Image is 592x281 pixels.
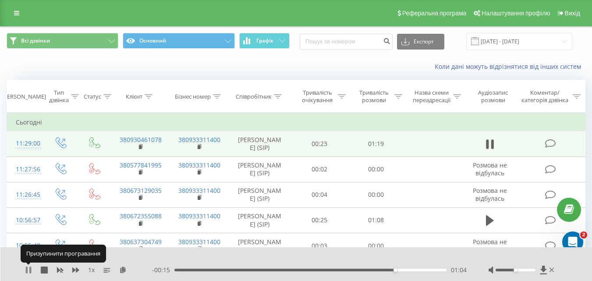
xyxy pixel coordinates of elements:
[299,89,336,104] div: Тривалість очікування
[120,186,162,195] a: 380673129035
[519,89,571,104] div: Коментар/категорія дзвінка
[473,186,507,203] span: Розмова не відбулась
[393,268,397,272] div: Accessibility label
[120,135,162,144] a: 380930461078
[397,34,444,50] button: Експорт
[178,161,220,169] a: 380933311400
[16,135,34,152] div: 11:29:00
[291,207,348,233] td: 00:25
[239,33,290,49] button: Графік
[300,34,393,50] input: Пошук за номером
[120,212,162,220] a: 380672355088
[435,62,585,71] a: Коли дані можуть відрізнятися вiд інших систем
[348,157,404,182] td: 00:00
[228,131,291,157] td: [PERSON_NAME] (SIP)
[123,33,234,49] button: Основний
[562,231,583,253] iframe: Intercom live chat
[178,135,220,144] a: 380933311400
[291,182,348,207] td: 00:04
[16,212,34,229] div: 10:56:57
[126,93,142,100] div: Клієнт
[412,89,451,104] div: Назва схеми переадресації
[236,93,272,100] div: Співробітник
[175,93,211,100] div: Бізнес номер
[451,266,467,274] span: 01:04
[84,93,101,100] div: Статус
[291,131,348,157] td: 00:23
[473,161,507,177] span: Розмова не відбулась
[356,89,392,104] div: Тривалість розмови
[291,157,348,182] td: 00:02
[178,186,220,195] a: 380933311400
[473,238,507,254] span: Розмова не відбулась
[348,233,404,259] td: 00:00
[228,157,291,182] td: [PERSON_NAME] (SIP)
[291,233,348,259] td: 00:03
[228,207,291,233] td: [PERSON_NAME] (SIP)
[21,245,106,262] div: Призупинити програвання
[580,231,587,238] span: 2
[7,33,118,49] button: Всі дзвінки
[7,114,585,131] td: Сьогодні
[16,237,34,254] div: 10:55:48
[348,207,404,233] td: 01:08
[256,38,273,44] span: Графік
[471,89,515,104] div: Аудіозапис розмови
[482,10,550,17] span: Налаштування профілю
[120,238,162,246] a: 380637304749
[348,182,404,207] td: 00:00
[178,238,220,246] a: 380933311400
[16,161,34,178] div: 11:27:56
[348,131,404,157] td: 01:19
[514,268,517,272] div: Accessibility label
[178,212,220,220] a: 380933311400
[49,89,69,104] div: Тип дзвінка
[402,10,467,17] span: Реферальна програма
[2,93,46,100] div: [PERSON_NAME]
[228,233,291,259] td: [PERSON_NAME] (SIP)
[152,266,174,274] span: - 00:15
[565,10,580,17] span: Вихід
[16,186,34,203] div: 11:26:45
[228,182,291,207] td: [PERSON_NAME] (SIP)
[88,266,95,274] span: 1 x
[21,37,50,44] span: Всі дзвінки
[120,161,162,169] a: 380577841995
